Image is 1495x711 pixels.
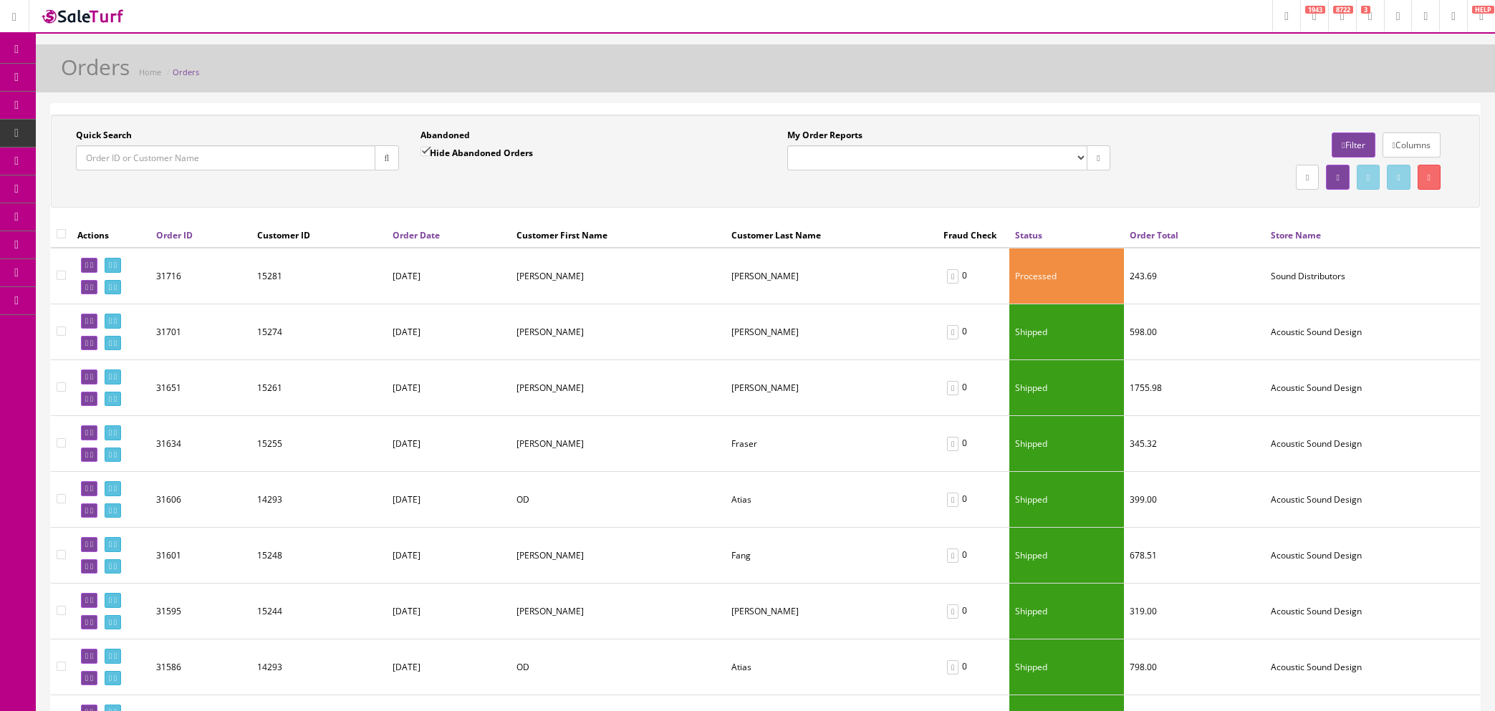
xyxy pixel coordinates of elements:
a: Columns [1383,132,1441,158]
td: [DATE] [387,360,511,416]
th: Actions [72,222,150,248]
td: [DATE] [387,639,511,695]
td: 319.00 [1124,584,1265,639]
a: Order ID [156,229,193,241]
td: Acoustic Sound Design [1265,360,1480,416]
td: 14293 [251,639,387,695]
td: 31595 [150,584,251,639]
input: Order ID or Customer Name [76,145,375,170]
td: 0 [938,472,1009,528]
td: 31701 [150,304,251,360]
a: Orders [173,67,199,77]
td: RIVERA [726,304,938,360]
td: Acoustic Sound Design [1265,639,1480,695]
a: Store Name [1271,229,1321,241]
label: My Order Reports [787,129,862,142]
td: 0 [938,528,1009,584]
td: Doug [511,416,726,472]
td: Acoustic Sound Design [1265,472,1480,528]
td: 0 [938,248,1009,304]
label: Quick Search [76,129,132,142]
a: Home [139,67,161,77]
td: [DATE] [387,248,511,304]
td: OD [511,472,726,528]
th: Customer First Name [511,222,726,248]
td: Shipped [1009,360,1124,416]
td: 0 [938,416,1009,472]
td: Shipped [1009,528,1124,584]
td: 15274 [251,304,387,360]
input: Hide Abandoned Orders [420,147,430,156]
h1: Orders [61,55,130,79]
td: Acoustic Sound Design [1265,416,1480,472]
td: Fraser [726,416,938,472]
td: [DATE] [387,416,511,472]
a: Order Date [393,229,440,241]
td: Atias [726,639,938,695]
td: Shipped [1009,472,1124,528]
label: Abandoned [420,129,470,142]
td: Geoffrey [511,528,726,584]
th: Customer ID [251,222,387,248]
td: 31716 [150,248,251,304]
td: 243.69 [1124,248,1265,304]
td: Acoustic Sound Design [1265,528,1480,584]
span: 3 [1361,6,1370,14]
td: [DATE] [387,584,511,639]
td: Acoustic Sound Design [1265,584,1480,639]
td: Gregg [511,584,726,639]
td: Bauman [726,584,938,639]
td: Shipped [1009,639,1124,695]
td: 31651 [150,360,251,416]
td: [DATE] [387,528,511,584]
td: [DATE] [387,304,511,360]
td: 798.00 [1124,639,1265,695]
td: 1755.98 [1124,360,1265,416]
td: Fang [726,528,938,584]
td: 31634 [150,416,251,472]
td: JESSE [511,304,726,360]
td: OD [511,639,726,695]
td: 31586 [150,639,251,695]
td: 0 [938,639,1009,695]
td: [DATE] [387,472,511,528]
th: Customer Last Name [726,222,938,248]
label: Hide Abandoned Orders [420,145,533,160]
td: 399.00 [1124,472,1265,528]
td: 0 [938,304,1009,360]
img: SaleTurf [40,6,126,26]
td: 0 [938,584,1009,639]
td: 15255 [251,416,387,472]
span: HELP [1472,6,1494,14]
td: 15261 [251,360,387,416]
td: Shipped [1009,304,1124,360]
span: 1943 [1305,6,1325,14]
td: Atias [726,472,938,528]
td: 0 [938,360,1009,416]
td: 15244 [251,584,387,639]
td: 678.51 [1124,528,1265,584]
th: Fraud Check [938,222,1009,248]
a: Status [1015,229,1042,241]
td: Rowe [726,248,938,304]
a: Filter [1332,132,1375,158]
td: 15281 [251,248,387,304]
td: Fong [726,360,938,416]
a: Order Total [1130,229,1178,241]
td: 31606 [150,472,251,528]
td: Acoustic Sound Design [1265,304,1480,360]
td: 598.00 [1124,304,1265,360]
td: Processed [1009,248,1124,304]
td: Shipped [1009,416,1124,472]
td: 14293 [251,472,387,528]
span: 8722 [1333,6,1353,14]
td: Derek [511,360,726,416]
td: Jesse [511,248,726,304]
td: Sound Distributors [1265,248,1480,304]
td: 15248 [251,528,387,584]
td: Shipped [1009,584,1124,639]
td: 31601 [150,528,251,584]
td: 345.32 [1124,416,1265,472]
